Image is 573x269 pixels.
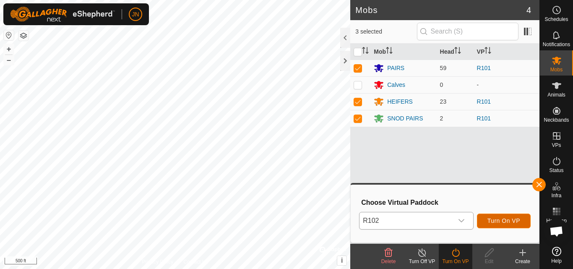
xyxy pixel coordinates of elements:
p-sorticon: Activate to sort [454,48,461,55]
div: Turn Off VP [405,258,439,265]
div: Create [506,258,539,265]
span: Turn On VP [487,217,520,224]
button: Map Layers [18,31,29,41]
p-sorticon: Activate to sort [484,48,491,55]
p-sorticon: Activate to sort [386,48,393,55]
th: VP [474,44,539,60]
span: Animals [547,92,565,97]
span: Status [549,168,563,173]
span: 3 selected [355,27,417,36]
span: 2 [440,115,443,122]
div: Calves [387,81,405,89]
span: 59 [440,65,447,71]
div: SNOD PAIRS [387,114,423,123]
div: dropdown trigger [453,212,470,229]
span: Infra [551,193,561,198]
span: 23 [440,98,447,105]
span: 4 [526,4,531,16]
a: Help [540,243,573,267]
td: - [474,76,539,93]
img: Gallagher Logo [10,7,115,22]
span: Notifications [543,42,570,47]
span: JN [132,10,139,19]
button: – [4,55,14,65]
th: Mob [370,44,436,60]
span: Heatmap [546,218,567,223]
th: Head [437,44,474,60]
span: i [341,257,343,264]
span: VPs [552,143,561,148]
a: R101 [477,115,491,122]
p-sorticon: Activate to sort [362,48,369,55]
h2: Mobs [355,5,526,15]
span: Delete [381,259,396,264]
button: Turn On VP [477,214,531,228]
div: Turn On VP [439,258,472,265]
span: Help [551,259,562,264]
div: Open chat [544,219,569,244]
span: R102 [359,212,453,229]
button: + [4,44,14,54]
button: i [337,256,346,265]
span: Mobs [550,67,563,72]
a: Contact Us [183,258,208,266]
span: Neckbands [544,118,569,123]
a: R101 [477,65,491,71]
a: Privacy Policy [142,258,174,266]
a: R101 [477,98,491,105]
span: Schedules [544,17,568,22]
div: HEIFERS [387,97,413,106]
input: Search (S) [417,23,518,40]
h3: Choose Virtual Paddock [361,198,531,206]
button: Reset Map [4,30,14,40]
div: Edit [472,258,506,265]
span: 0 [440,81,443,88]
div: PAIRS [387,64,404,73]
